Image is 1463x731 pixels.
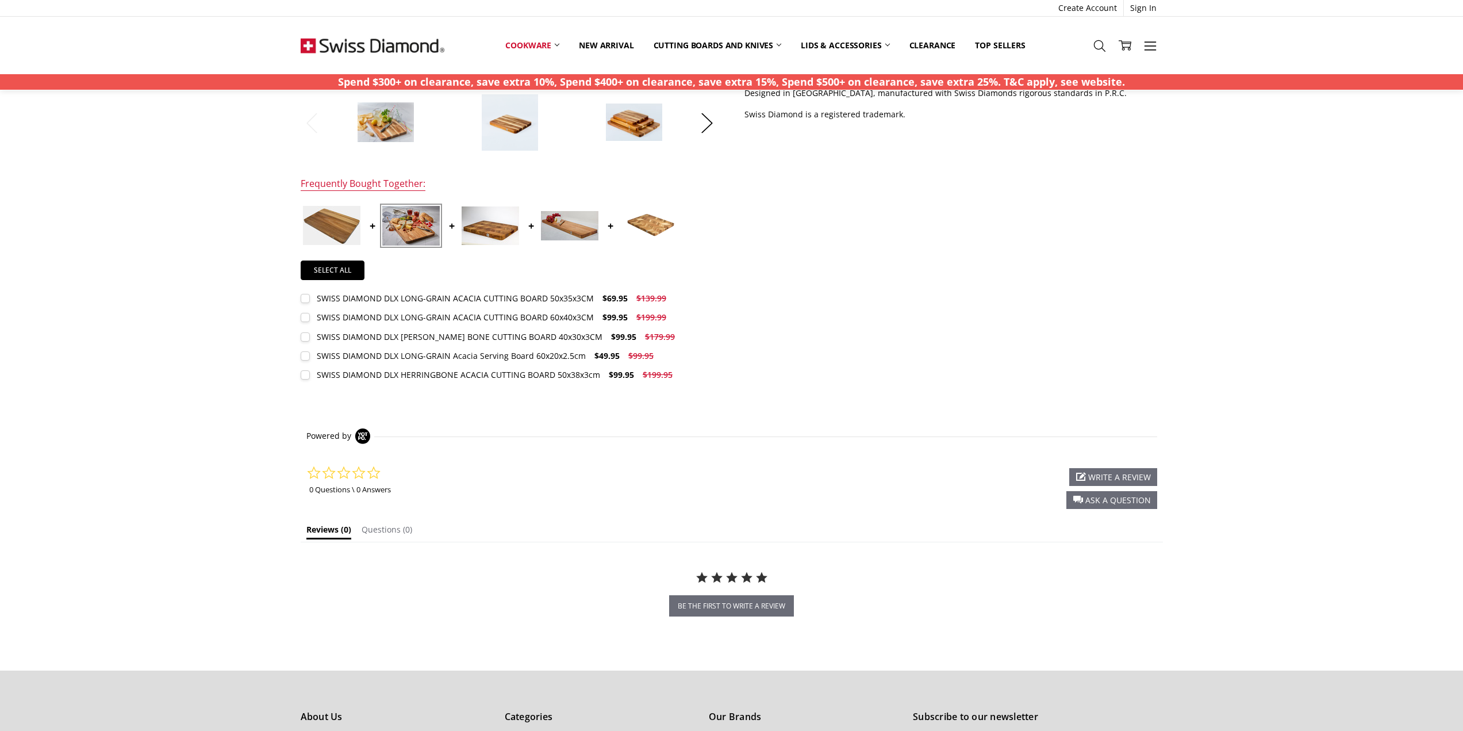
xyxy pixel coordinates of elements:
[301,105,324,140] button: Previous
[900,33,966,58] a: Clearance
[301,17,444,74] img: Free Shipping On Every Order
[602,293,628,304] span: $69.95
[301,178,425,191] div: Frequently Bought Together:
[709,710,900,725] h5: Our Brands
[594,350,620,361] span: $49.95
[301,710,492,725] h5: About Us
[620,206,678,245] img: SWISS DIAMOND DLX HERRINGBONE ACACIA CUTTING BOARD 50x38x3cm
[744,87,1163,99] p: Designed in [GEOGRAPHIC_DATA], manufactured with Swiss Diamonds rigorous standards in P.R.C.
[1066,491,1157,509] div: ask a question
[1069,468,1157,486] div: write a review
[496,33,569,58] a: Cookware
[644,33,792,58] a: Cutting boards and knives
[317,350,586,361] div: SWISS DIAMOND DLX LONG-GRAIN Acacia Serving Board 60x20x2.5cm
[481,94,539,151] img: SWISS DIAMOND DLX LONG-GRAIN ACACIA CUTTING BOARD 40x30x3CM
[569,33,643,58] a: New arrival
[309,484,391,495] a: 0 Questions \ 0 Answers
[602,312,628,323] span: $99.95
[628,350,654,361] span: $99.95
[611,331,636,342] span: $99.95
[913,710,1162,725] h5: Subscribe to our newsletter
[1088,472,1151,483] span: write a review
[744,108,1163,121] p: Swiss Diamond is a registered trademark.
[605,103,663,142] img: SWISS DIAMOND DLX LONG-GRAIN ACACIA CUTTING BOARD 40x30x3CM
[462,206,519,245] img: SWISS DIAMOND DLX HERRING BONE CUTTING BOARD 40x30x3CM
[306,524,339,535] span: Reviews
[1085,495,1151,506] span: ask a question
[609,369,634,380] span: $99.95
[791,33,899,58] a: Lids & Accessories
[505,710,696,725] h5: Categories
[306,431,351,441] span: Powered by
[669,595,794,617] button: be the first to write a review
[541,211,598,240] img: SWISS DIAMOND DLX LONG-GRAIN Acacia Serving Board 60x20x2.5cm
[403,524,412,535] span: (0)
[341,524,351,535] span: (0)
[382,206,440,246] img: SWISS DIAMOND DLX LONG-GRAIN ACACIA CUTTING BOARD 60x40x3CM
[301,261,365,280] a: Select all
[317,369,600,380] div: SWISS DIAMOND DLX HERRINGBONE ACACIA CUTTING BOARD 50x38x3cm
[338,74,1125,90] p: Spend $300+ on clearance, save extra 10%, Spend $400+ on clearance, save extra 15%, Spend $500+ o...
[317,331,602,342] div: SWISS DIAMOND DLX [PERSON_NAME] BONE CUTTING BOARD 40x30x3CM
[317,293,594,304] div: SWISS DIAMOND DLX LONG-GRAIN ACACIA CUTTING BOARD 50x35x3CM
[362,524,401,535] span: Questions
[636,293,666,304] span: $139.99
[696,105,719,140] button: Next
[636,312,666,323] span: $199.99
[965,33,1035,58] a: Top Sellers
[645,331,675,342] span: $179.99
[303,206,360,245] img: SWISS DIAMOND DLX LONG-GRAIN ACACIA CUTTING BOARD 50x35x3CM
[357,102,414,143] img: SWISS DIAMOND DLX LONG-GRAIN ACACIA CUTTING BOARD 40x30x3CM
[643,369,673,380] span: $199.95
[317,312,594,323] div: SWISS DIAMOND DLX LONG-GRAIN ACACIA CUTTING BOARD 60x40x3CM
